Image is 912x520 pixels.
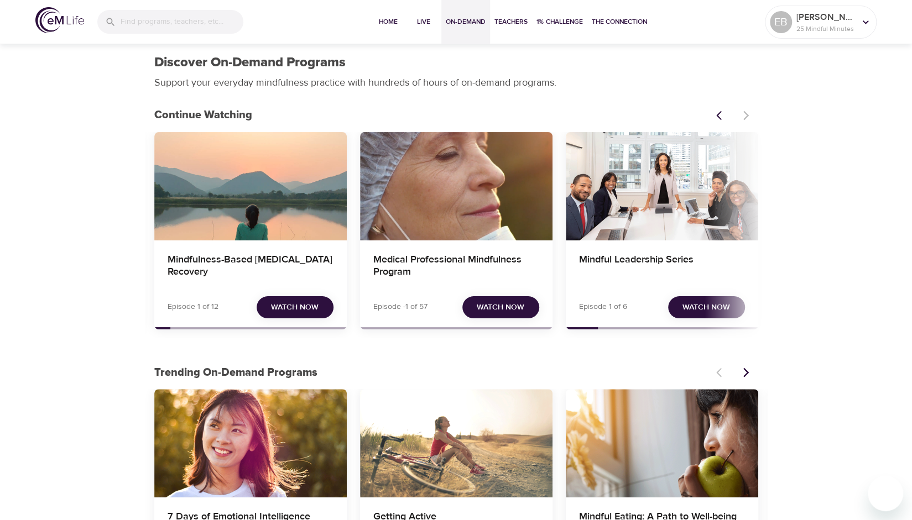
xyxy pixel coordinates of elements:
p: Support your everyday mindfulness practice with hundreds of hours of on-demand programs. [154,75,569,90]
p: Trending On-Demand Programs [154,364,710,381]
img: logo [35,7,84,33]
button: Previous items [710,103,734,128]
span: Watch Now [682,301,730,314]
button: Mindfulness-Based Cancer Recovery [154,132,347,240]
h4: Mindfulness-Based [MEDICAL_DATA] Recovery [168,254,333,280]
span: Teachers [494,16,528,28]
button: Medical Professional Mindfulness Program [360,132,553,240]
button: Getting Active [360,389,553,497]
span: Watch Now [477,301,524,314]
iframe: Button to launch messaging window [868,476,903,511]
span: Watch Now [271,301,319,314]
div: EB [770,11,792,33]
span: Live [410,16,437,28]
button: Next items [734,360,758,385]
button: Watch Now [257,296,333,319]
button: Watch Now [668,296,745,319]
input: Find programs, teachers, etc... [121,10,243,34]
p: 25 Mindful Minutes [796,24,855,34]
span: Home [375,16,402,28]
p: Episode 1 of 6 [579,301,627,313]
h4: Medical Professional Mindfulness Program [373,254,539,280]
button: Mindful Eating: A Path to Well-being [566,389,758,497]
button: Mindful Leadership Series [566,132,758,240]
p: [PERSON_NAME] [796,10,855,24]
p: Episode 1 of 12 [168,301,218,313]
span: On-Demand [446,16,486,28]
h4: Mindful Leadership Series [579,254,745,280]
span: The Connection [592,16,647,28]
h3: Continue Watching [154,109,710,122]
button: 7 Days of Emotional Intelligence [154,389,347,497]
span: 1% Challenge [536,16,583,28]
button: Watch Now [462,296,539,319]
p: Episode -1 of 57 [373,301,428,313]
h1: Discover On-Demand Programs [154,55,346,71]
